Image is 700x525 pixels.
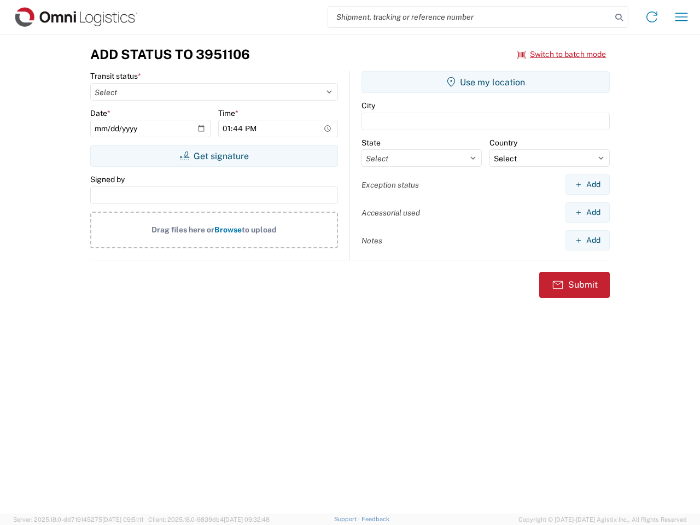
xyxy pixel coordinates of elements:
[13,516,143,523] span: Server: 2025.18.0-dd719145275
[148,516,270,523] span: Client: 2025.18.0-9839db4
[151,225,214,234] span: Drag files here or
[361,236,382,246] label: Notes
[90,174,125,184] label: Signed by
[90,108,110,118] label: Date
[361,516,389,522] a: Feedback
[565,230,610,250] button: Add
[90,145,338,167] button: Get signature
[334,516,361,522] a: Support
[90,46,250,62] h3: Add Status to 3951106
[361,101,375,110] label: City
[102,516,143,523] span: [DATE] 09:51:11
[539,272,610,298] button: Submit
[90,71,141,81] label: Transit status
[361,71,610,93] button: Use my location
[242,225,277,234] span: to upload
[214,225,242,234] span: Browse
[565,174,610,195] button: Add
[489,138,517,148] label: Country
[361,180,419,190] label: Exception status
[361,138,381,148] label: State
[565,202,610,223] button: Add
[218,108,238,118] label: Time
[224,516,270,523] span: [DATE] 09:32:48
[361,208,420,218] label: Accessorial used
[517,45,606,63] button: Switch to batch mode
[518,515,687,524] span: Copyright © [DATE]-[DATE] Agistix Inc., All Rights Reserved
[328,7,611,27] input: Shipment, tracking or reference number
